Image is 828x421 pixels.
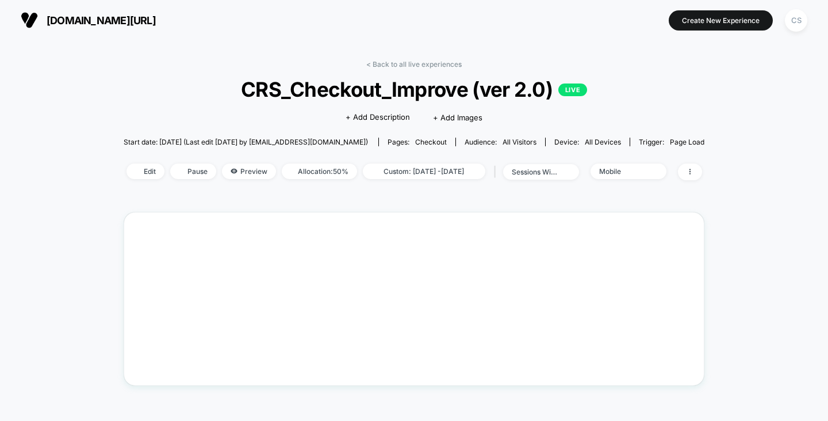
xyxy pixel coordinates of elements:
span: Allocation: 50% [282,164,357,179]
span: checkout [415,138,447,146]
div: sessions with impression [512,168,558,176]
div: Audience: [465,138,536,146]
span: Custom: [DATE] - [DATE] [363,164,485,179]
button: Create New Experience [669,10,773,31]
span: Preview [222,164,276,179]
span: Device: [545,138,630,146]
span: Page Load [670,138,704,146]
span: Pause [170,164,216,179]
p: LIVE [558,84,587,96]
span: + Add Images [433,113,482,122]
span: CRS_Checkout_Improve (ver 2.0) [153,77,676,101]
span: | [491,164,503,180]
a: < Back to all live experiences [366,60,462,69]
span: Start date: [DATE] (Last edit [DATE] by [EMAIL_ADDRESS][DOMAIN_NAME]) [124,138,368,146]
span: [DOMAIN_NAME][URL] [47,14,156,26]
span: + Add Description [346,112,410,123]
button: [DOMAIN_NAME][URL] [17,11,159,29]
div: CS [785,9,807,32]
img: Visually logo [21,12,38,29]
div: Mobile [599,167,645,176]
div: Pages: [388,138,447,146]
div: Trigger: [639,138,704,146]
span: All Visitors [503,138,536,146]
span: Edit [126,164,164,179]
button: CS [781,9,811,32]
span: all devices [585,138,621,146]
